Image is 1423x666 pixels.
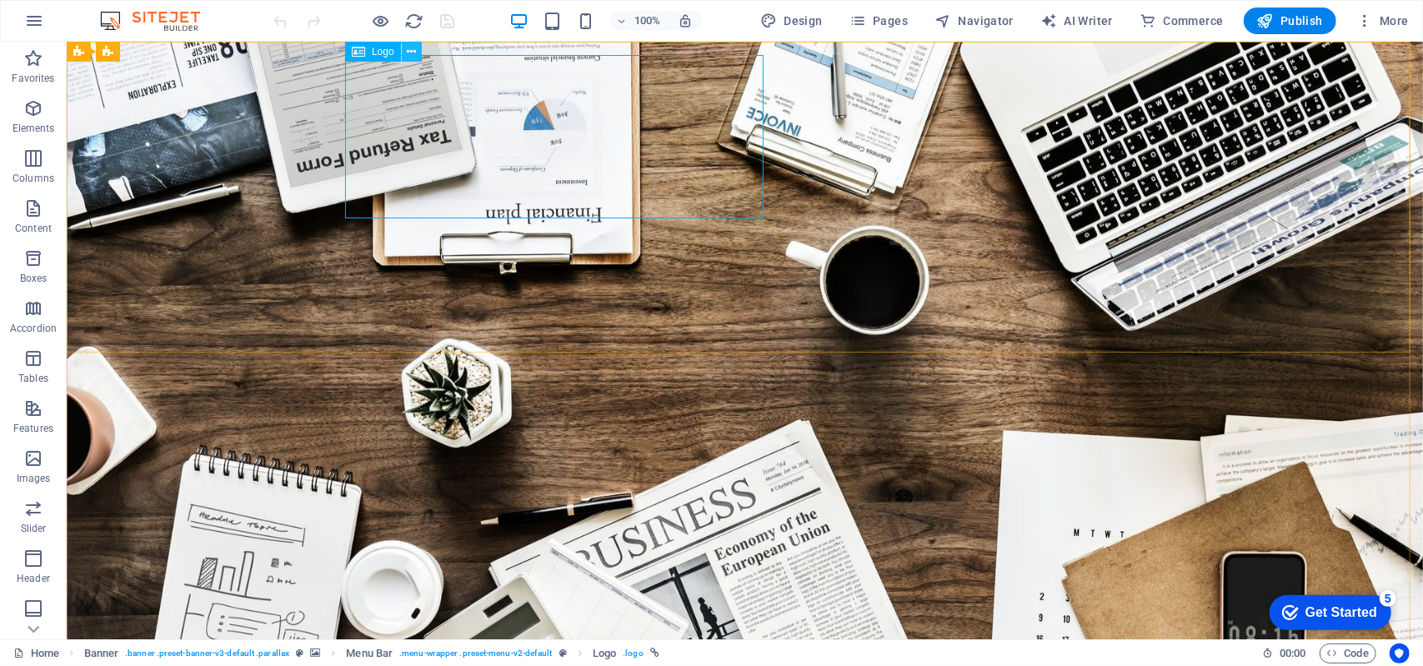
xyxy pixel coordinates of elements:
span: . menu-wrapper .preset-menu-v2-default [399,643,552,663]
button: Publish [1244,8,1336,34]
button: Code [1320,643,1376,663]
span: Click to select. Double-click to edit [593,643,616,663]
button: 100% [609,11,669,31]
span: Navigator [934,13,1014,29]
p: Boxes [20,272,48,285]
span: Commerce [1140,13,1224,29]
p: Elements [13,122,55,135]
div: Design (Ctrl+Alt+Y) [754,8,829,34]
a: Click to cancel selection. Double-click to open Pages [13,643,59,663]
i: This element contains a background [310,648,320,658]
button: Pages [843,8,914,34]
div: Get Started [45,18,117,33]
button: More [1350,8,1415,34]
p: Favorites [12,72,54,85]
span: : [1291,647,1294,659]
span: Design [760,13,823,29]
i: This element is a customizable preset [296,648,303,658]
p: Header [17,572,50,585]
span: 00 00 [1280,643,1305,663]
button: reload [404,11,424,31]
p: Slider [21,522,47,535]
span: Click to select. Double-click to edit [346,643,393,663]
button: AI Writer [1034,8,1120,34]
div: Get Started 5 items remaining, 0% complete [9,8,131,43]
nav: breadcrumb [84,643,659,663]
span: . logo [623,643,643,663]
img: Editor Logo [96,11,221,31]
button: Navigator [928,8,1020,34]
p: Accordion [10,322,57,335]
span: Code [1327,643,1369,663]
span: Publish [1257,13,1323,29]
span: More [1356,13,1409,29]
i: Reload page [405,12,424,31]
button: Usercentrics [1390,643,1410,663]
button: Design [754,8,829,34]
h6: 100% [634,11,661,31]
p: Columns [13,172,54,185]
button: Click here to leave preview mode and continue editing [371,11,391,31]
p: Tables [18,372,48,385]
span: . banner .preset-banner-v3-default .parallax [125,643,289,663]
span: Pages [849,13,908,29]
i: This element is linked [650,648,659,658]
h6: Session time [1262,643,1306,663]
span: AI Writer [1040,13,1113,29]
div: 5 [119,3,136,20]
p: Features [13,422,53,435]
p: Images [17,472,51,485]
button: Commerce [1133,8,1230,34]
span: Click to select. Double-click to edit [84,643,119,663]
span: Logo [372,47,394,57]
p: Content [15,222,52,235]
i: This element is a customizable preset [559,648,567,658]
